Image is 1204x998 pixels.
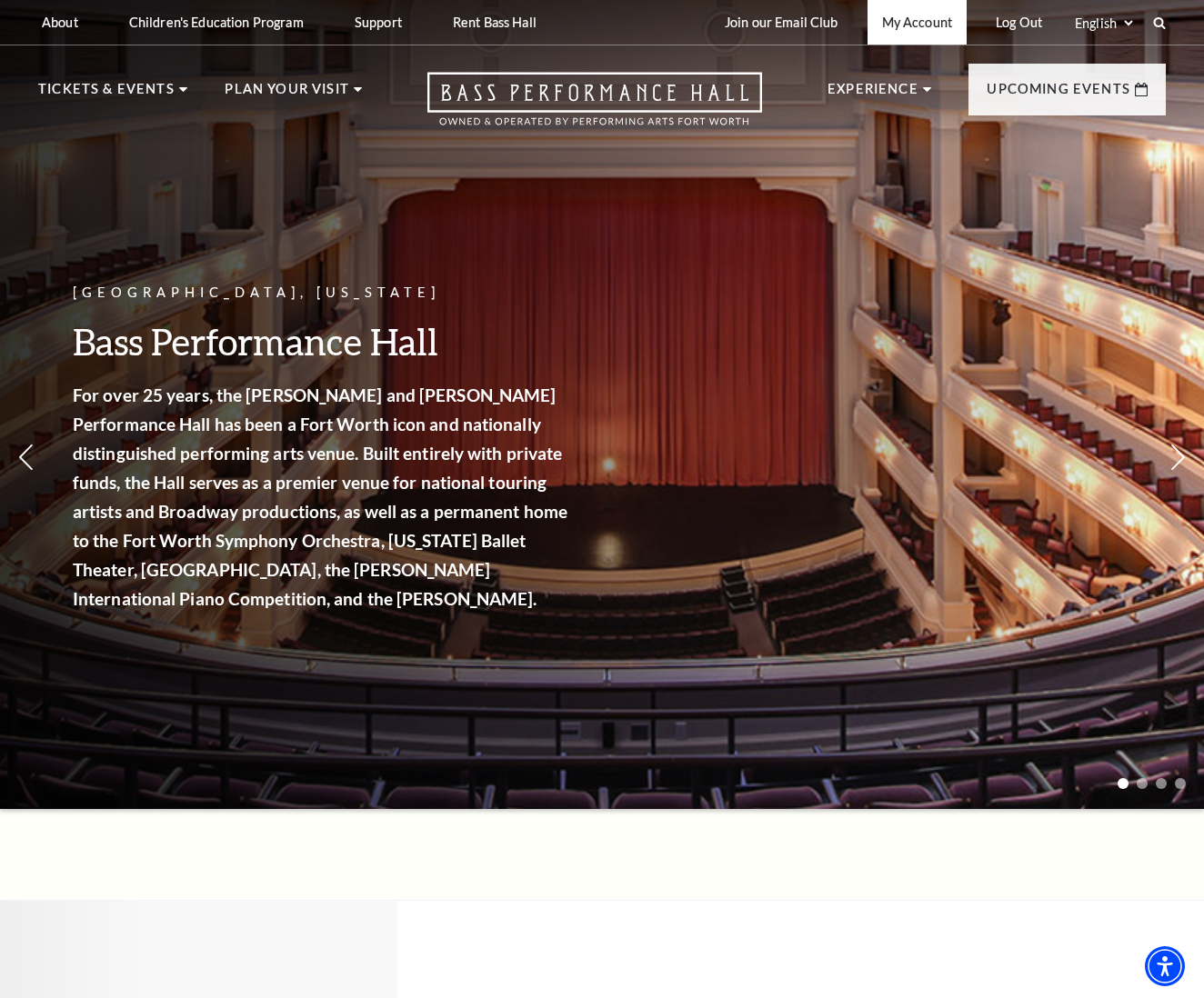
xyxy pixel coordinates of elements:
[73,282,573,304] p: [GEOGRAPHIC_DATA], [US_STATE]
[129,15,304,30] p: Children's Education Program
[225,78,349,111] p: Plan Your Visit
[355,15,402,30] p: Support
[362,72,828,144] a: Open this option
[73,384,567,609] strong: For over 25 years, the [PERSON_NAME] and [PERSON_NAME] Performance Hall has been a Fort Worth ico...
[42,15,78,30] p: About
[828,78,918,111] p: Experience
[73,318,573,364] h3: Bass Performance Hall
[987,78,1130,111] p: Upcoming Events
[1145,946,1185,986] div: Accessibility Menu
[453,15,537,30] p: Rent Bass Hall
[1071,15,1136,32] select: Select:
[38,78,175,111] p: Tickets & Events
